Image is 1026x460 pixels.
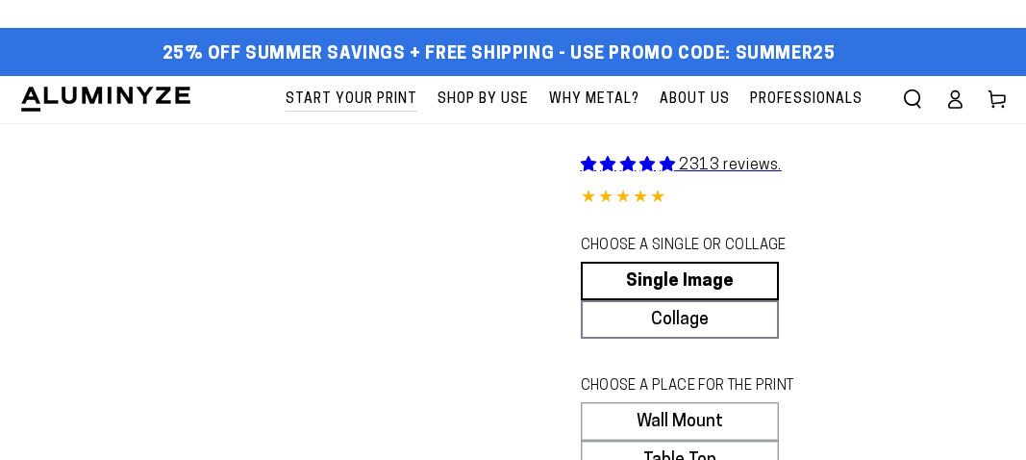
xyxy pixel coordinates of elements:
[891,78,934,120] summary: Search our site
[276,76,427,123] a: Start Your Print
[438,88,529,112] span: Shop By Use
[549,88,639,112] span: Why Metal?
[740,76,872,123] a: Professionals
[660,88,730,112] span: About Us
[581,402,780,441] label: Wall Mount
[581,185,1008,213] div: 4.85 out of 5.0 stars
[539,76,649,123] a: Why Metal?
[163,44,836,65] span: 25% off Summer Savings + Free Shipping - Use Promo Code: SUMMER25
[679,158,782,173] span: 2313 reviews.
[650,76,739,123] a: About Us
[581,158,782,173] a: 2313 reviews.
[581,376,829,397] legend: CHOOSE A PLACE FOR THE PRINT
[581,262,780,300] a: Single Image
[428,76,538,123] a: Shop By Use
[19,85,192,114] img: Aluminyze
[750,88,863,112] span: Professionals
[286,88,417,112] span: Start Your Print
[581,300,780,339] a: Collage
[581,236,829,257] legend: CHOOSE A SINGLE OR COLLAGE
